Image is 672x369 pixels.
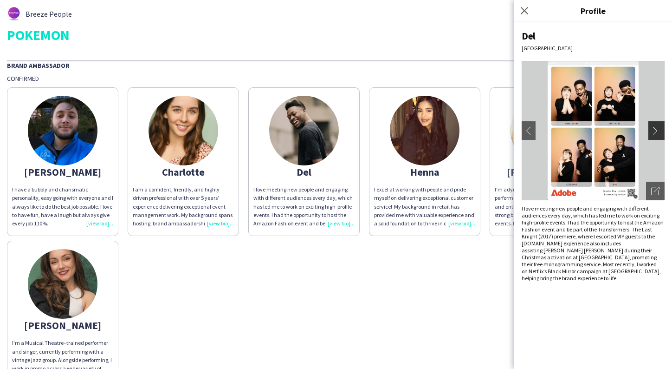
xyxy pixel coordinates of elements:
div: Del [253,168,355,176]
p: I’m a with experience as a DJ, host, and entertainer, complemented by a strong background in hosp... [495,185,596,228]
div: POKEMON [7,28,665,42]
div: [PERSON_NAME] [495,168,596,176]
span: I have a bubbly and charismatic personality, easy going with everyone and I always like to do the... [12,186,113,227]
img: thumb-1ee6011f-7b0e-4399-ae27-f207d32bfff3.jpg [510,96,580,165]
img: Crew avatar or photo [522,61,665,200]
img: thumb-61846364a4b55.jpeg [149,96,218,165]
div: Confirmed [7,74,665,83]
div: Open photos pop-in [646,182,665,200]
p: I excel at working with people and pride myself on delivering exceptional customer service! My ba... [374,185,475,228]
p: I love meeting new people and engaging with different audiences every day, which has led me to wo... [253,185,355,228]
div: Del [522,30,665,42]
div: Charlotte [133,168,234,176]
div: Brand Ambassador [7,60,665,70]
span: Breeze People [26,10,72,18]
div: [PERSON_NAME] [12,168,113,176]
img: thumb-65ca80826ebbb.jpg [28,249,97,319]
img: thumb-deb2e832-981c-4a01-9ae3-9910964ccf3f.png [269,96,339,165]
img: thumb-62876bd588459.png [7,7,21,21]
h3: Profile [514,5,672,17]
p: I am a confident, friendly, and highly driven professional with over 5 years’ experience deliveri... [133,185,234,228]
p: I love meeting new people and engaging with different audiences every day, which has led me to wo... [522,205,665,282]
img: thumb-62a91cabbdc39.jpeg [28,96,97,165]
div: Henna [374,168,475,176]
div: [GEOGRAPHIC_DATA] [522,45,665,52]
img: thumb-63a1e465030d5.jpeg [390,96,459,165]
div: [PERSON_NAME] [12,321,113,329]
